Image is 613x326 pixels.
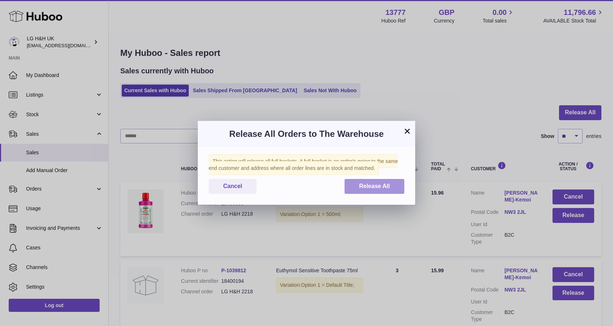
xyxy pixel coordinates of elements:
button: × [403,127,412,135]
button: Cancel [209,179,257,194]
h3: Release All Orders to The Warehouse [209,128,404,140]
span: Cancel [223,183,242,189]
button: Release All [345,179,404,194]
span: This action will release all full baskets. A full basket is an order/s going to the same end cust... [209,154,398,175]
span: Release All [359,183,390,189]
